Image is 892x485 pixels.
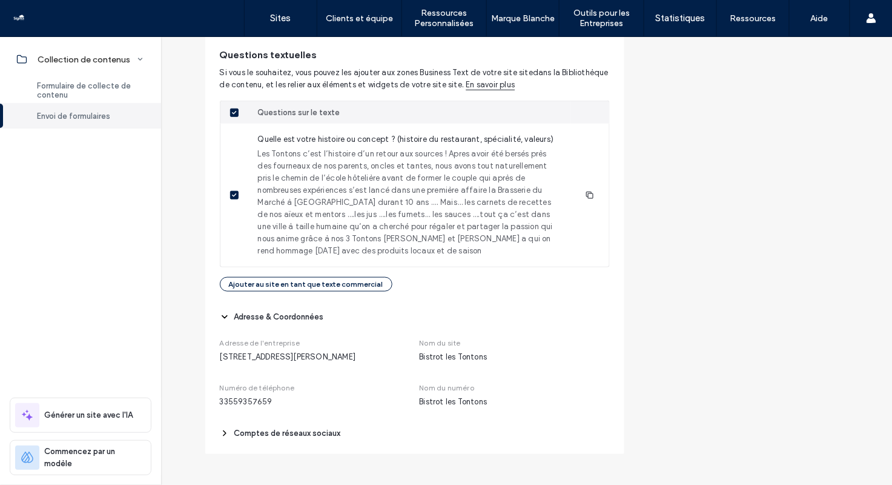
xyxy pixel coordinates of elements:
label: Outils pour les Entreprises [560,8,644,28]
a: En savoir plus [466,79,515,91]
label: Ressources Personnalisées [402,8,486,28]
div: Générer un site avec l'IA [10,398,151,433]
span: Adresse de l'entreprise [220,338,410,349]
span: Bistrot les Tontons [420,351,610,363]
span: Nom du numéro [420,383,610,393]
label: Marque Blanche [491,13,555,24]
span: Collection de contenus [38,55,130,65]
button: Ajouter au site en tant que texte commercial [220,277,392,292]
span: Commencez par un modèle [44,446,141,470]
label: Statistiques [656,13,705,24]
span: Formulaire de collecte de contenu [37,81,147,99]
span: Questions textuelles [220,48,610,62]
div: Commencez par un modèle [10,440,151,475]
span: Aide [28,8,52,19]
label: Aide [811,13,828,24]
span: 33559357659 [220,396,410,408]
label: Sites [271,13,291,24]
span: Comptes de réseaux sociaux [234,427,341,440]
span: Envoi de formulaires [37,112,110,121]
label: Clients et équipe [326,13,393,24]
span: Numéro de téléphone [220,383,410,393]
span: Si vous le souhaitez, vous pouvez les ajouter aux zones Business Text de votre site sitedans la B... [220,67,610,91]
span: [STREET_ADDRESS][PERSON_NAME] [220,351,410,363]
div: Questions sur le texte [258,107,340,119]
label: Ressources [730,13,776,24]
span: Nom du site [420,338,610,349]
span: Quelle est votre histoire ou concept ? (histoire du restaurant, spécialité, valeurs) [258,133,561,145]
span: Bistrot les Tontons [420,396,610,408]
span: Générer un site avec l'IA [44,409,133,421]
span: Adresse & Coordonnées [234,311,324,323]
span: Les Tontons c’est l’histoire d’un retour aux sources ! Apres avoir été bersés près des fourneaux ... [258,148,561,257]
